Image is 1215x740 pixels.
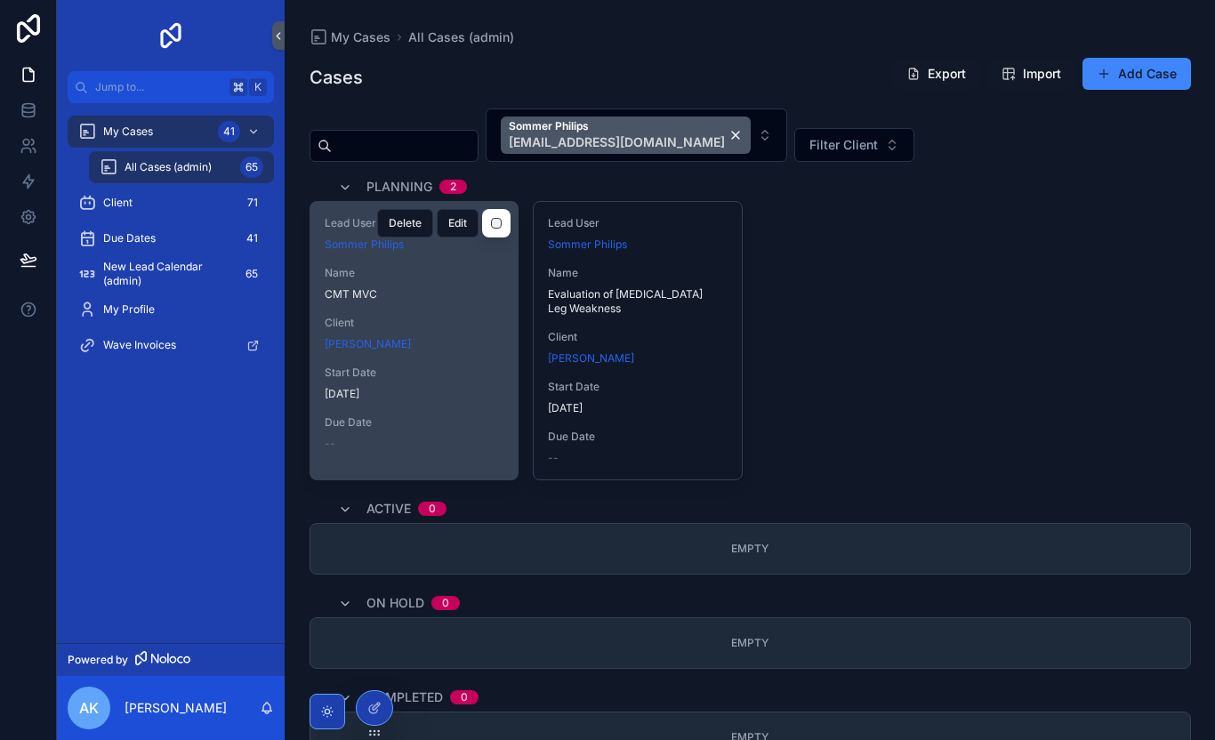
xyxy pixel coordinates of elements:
[448,216,467,230] span: Edit
[157,21,185,50] img: App logo
[731,636,768,649] span: Empty
[325,287,504,302] span: CMT MVC
[509,133,725,151] span: [EMAIL_ADDRESS][DOMAIN_NAME]
[1023,65,1061,83] span: Import
[501,117,751,154] button: Unselect 7
[1082,58,1191,90] button: Add Case
[325,237,404,252] a: Sommer Philips
[125,699,227,717] p: [PERSON_NAME]
[809,136,878,154] span: Filter Client
[103,302,155,317] span: My Profile
[89,151,274,183] a: All Cases (admin)65
[79,697,99,719] span: AK
[548,351,634,366] a: [PERSON_NAME]
[251,80,265,94] span: K
[366,688,443,706] span: Completed
[548,401,728,415] span: [DATE]
[366,178,432,196] span: Planning
[461,690,468,704] div: 0
[310,65,363,90] h1: Cases
[68,116,274,148] a: My Cases41
[442,596,449,610] div: 0
[68,71,274,103] button: Jump to...K
[68,653,128,667] span: Powered by
[548,330,728,344] span: Client
[437,209,479,237] button: Edit
[548,237,627,252] a: Sommer Philips
[548,430,728,444] span: Due Date
[331,28,390,46] span: My Cases
[325,266,504,280] span: Name
[325,316,504,330] span: Client
[68,294,274,326] a: My Profile
[731,542,768,555] span: Empty
[103,260,233,288] span: New Lead Calendar (admin)
[57,103,285,384] div: scrollable content
[533,201,743,480] a: Lead UserSommer PhilipsNameEvaluation of [MEDICAL_DATA] Leg WeaknessClient[PERSON_NAME]Start Date...
[240,263,263,285] div: 65
[548,451,559,465] span: --
[794,128,914,162] button: Select Button
[486,109,787,162] button: Select Button
[892,58,980,90] button: Export
[218,121,240,142] div: 41
[125,160,212,174] span: All Cases (admin)
[548,266,728,280] span: Name
[103,231,156,245] span: Due Dates
[68,187,274,219] a: Client71
[310,201,519,480] a: Lead UserSommer PhilipsNameCMT MVCClient[PERSON_NAME]Start Date[DATE]Due Date--EditDelete
[325,337,411,351] a: [PERSON_NAME]
[429,502,436,516] div: 0
[325,415,504,430] span: Due Date
[310,28,390,46] a: My Cases
[450,180,456,194] div: 2
[509,119,725,133] span: Sommer Philips
[325,437,335,451] span: --
[987,58,1075,90] button: Import
[242,192,263,213] div: 71
[325,366,504,380] span: Start Date
[325,216,504,230] span: Lead User
[57,643,285,676] a: Powered by
[548,380,728,394] span: Start Date
[68,222,274,254] a: Due Dates41
[68,258,274,290] a: New Lead Calendar (admin)65
[103,196,133,210] span: Client
[241,228,263,249] div: 41
[103,125,153,139] span: My Cases
[325,387,504,401] span: [DATE]
[548,216,728,230] span: Lead User
[366,500,411,518] span: Active
[95,80,222,94] span: Jump to...
[240,157,263,178] div: 65
[377,209,433,237] button: Delete
[408,28,514,46] a: All Cases (admin)
[103,338,176,352] span: Wave Invoices
[68,329,274,361] a: Wave Invoices
[389,216,422,230] span: Delete
[366,594,424,612] span: On Hold
[548,287,728,316] span: Evaluation of [MEDICAL_DATA] Leg Weakness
